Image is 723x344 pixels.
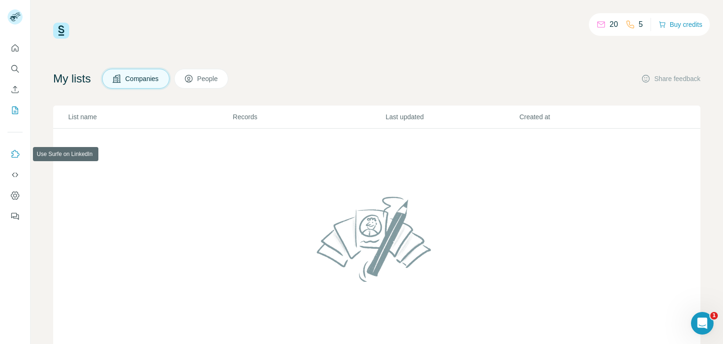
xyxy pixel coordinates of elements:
span: Companies [125,74,160,83]
button: Search [8,60,23,77]
p: List name [68,112,232,122]
button: Feedback [8,208,23,225]
p: 20 [610,19,618,30]
p: Records [233,112,385,122]
button: Quick start [8,40,23,57]
button: Use Surfe API [8,166,23,183]
button: Enrich CSV [8,81,23,98]
button: Share feedback [641,74,700,83]
p: Created at [519,112,652,122]
p: Last updated [386,112,518,122]
h4: My lists [53,71,91,86]
span: 1 [710,312,718,319]
span: People [197,74,219,83]
button: My lists [8,102,23,119]
button: Dashboard [8,187,23,204]
button: Buy credits [659,18,702,31]
img: Surfe Logo [53,23,69,39]
img: No lists found [313,188,441,289]
button: Use Surfe on LinkedIn [8,146,23,163]
p: 5 [639,19,643,30]
iframe: Intercom live chat [691,312,714,335]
